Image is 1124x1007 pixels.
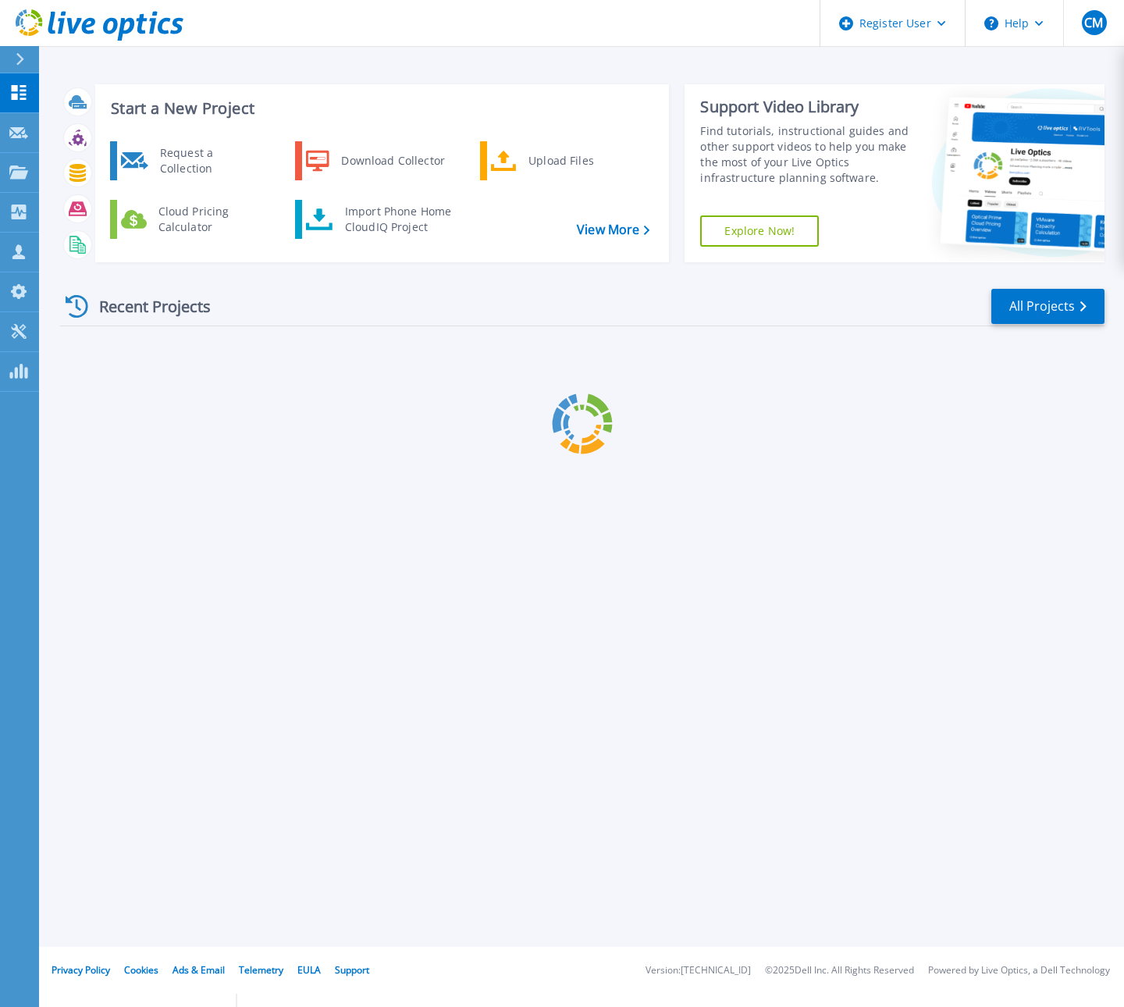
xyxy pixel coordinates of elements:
[991,289,1104,324] a: All Projects
[700,123,910,186] div: Find tutorials, instructional guides and other support videos to help you make the most of your L...
[646,966,751,976] li: Version: [TECHNICAL_ID]
[700,97,910,117] div: Support Video Library
[110,141,270,180] a: Request a Collection
[521,145,636,176] div: Upload Files
[480,141,640,180] a: Upload Files
[700,215,819,247] a: Explore Now!
[110,200,270,239] a: Cloud Pricing Calculator
[928,966,1110,976] li: Powered by Live Optics, a Dell Technology
[577,222,649,237] a: View More
[295,141,455,180] a: Download Collector
[333,145,451,176] div: Download Collector
[335,963,369,977] a: Support
[239,963,283,977] a: Telemetry
[111,100,649,117] h3: Start a New Project
[152,145,266,176] div: Request a Collection
[337,204,459,235] div: Import Phone Home CloudIQ Project
[765,966,914,976] li: © 2025 Dell Inc. All Rights Reserved
[297,963,321,977] a: EULA
[173,963,225,977] a: Ads & Email
[124,963,158,977] a: Cookies
[52,963,110,977] a: Privacy Policy
[60,287,232,326] div: Recent Projects
[151,204,266,235] div: Cloud Pricing Calculator
[1084,16,1103,29] span: CM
